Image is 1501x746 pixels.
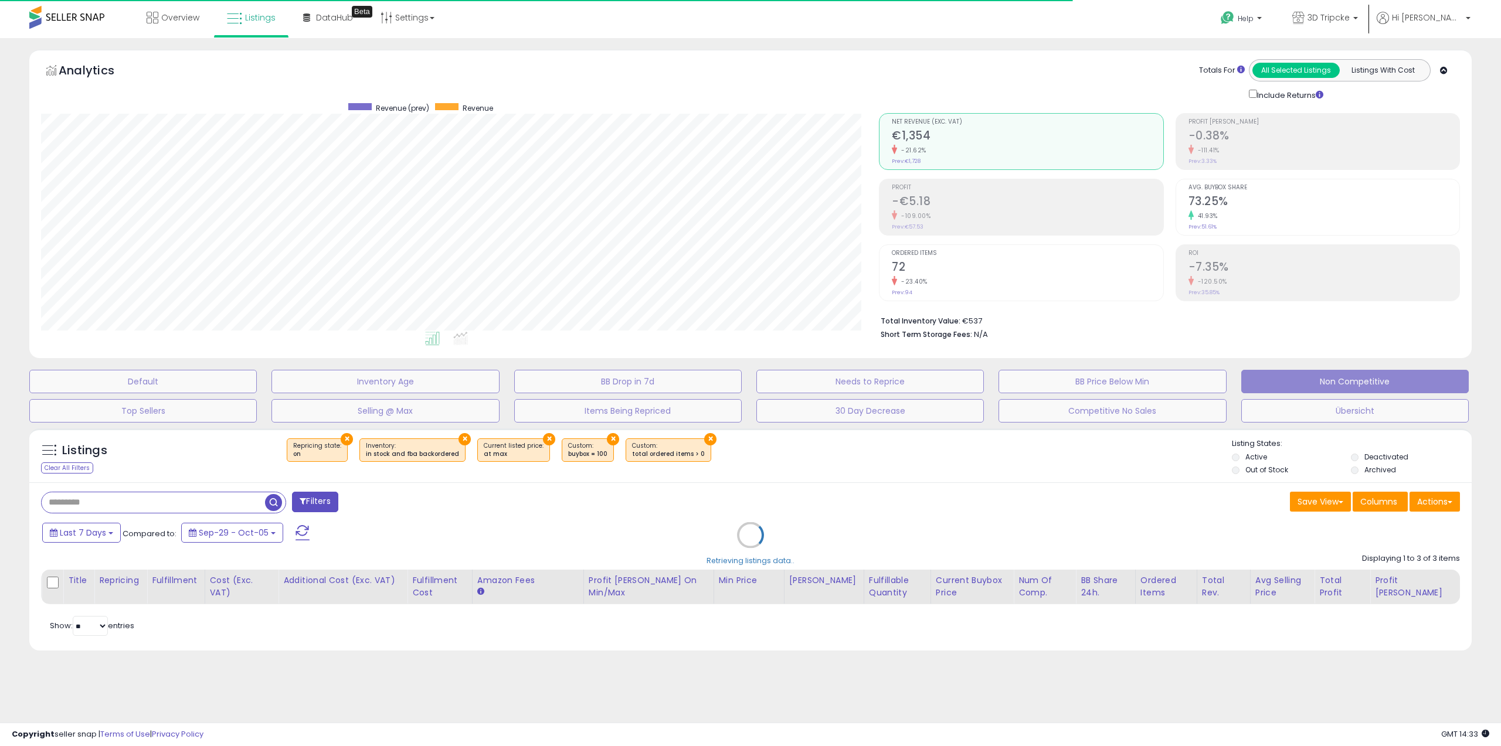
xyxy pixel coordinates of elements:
button: Default [29,370,257,393]
span: Help [1238,13,1254,23]
small: Prev: 94 [892,289,912,296]
div: Include Returns [1240,87,1337,101]
a: Help [1211,2,1274,38]
button: Top Sellers [29,399,257,423]
small: Prev: €57.53 [892,223,923,230]
span: Ordered Items [892,250,1163,257]
h2: 73.25% [1188,195,1459,210]
button: Übersicht [1241,399,1469,423]
span: Profit [892,185,1163,191]
small: -21.62% [897,146,926,155]
h2: -€5.18 [892,195,1163,210]
button: Non Competitive [1241,370,1469,393]
a: Hi [PERSON_NAME] [1377,12,1471,38]
h5: Analytics [59,62,137,81]
small: -109.00% [897,212,931,220]
button: Needs to Reprice [756,370,984,393]
b: Total Inventory Value: [881,316,960,326]
span: Avg. Buybox Share [1188,185,1459,191]
h2: -0.38% [1188,129,1459,145]
button: Listings With Cost [1339,63,1427,78]
span: DataHub [316,12,353,23]
b: Short Term Storage Fees: [881,329,972,339]
small: -111.41% [1194,146,1220,155]
div: Retrieving listings data.. [707,556,794,566]
small: -23.40% [897,277,928,286]
h2: -7.35% [1188,260,1459,276]
span: Revenue [463,103,493,113]
h2: 72 [892,260,1163,276]
span: Hi [PERSON_NAME] [1392,12,1462,23]
span: 3D Tripcke [1308,12,1350,23]
button: Items Being Repriced [514,399,742,423]
span: Revenue (prev) [376,103,429,113]
li: €537 [881,313,1451,327]
small: Prev: 51.61% [1188,223,1217,230]
span: N/A [974,329,988,340]
div: Tooltip anchor [352,6,372,18]
button: Competitive No Sales [999,399,1226,423]
button: 30 Day Decrease [756,399,984,423]
button: All Selected Listings [1252,63,1340,78]
span: Listings [245,12,276,23]
button: BB Drop in 7d [514,370,742,393]
small: Prev: €1,728 [892,158,921,165]
small: Prev: 35.85% [1188,289,1220,296]
span: Overview [161,12,199,23]
h2: €1,354 [892,129,1163,145]
span: Net Revenue (Exc. VAT) [892,119,1163,125]
small: -120.50% [1194,277,1227,286]
i: Get Help [1220,11,1235,25]
small: Prev: 3.33% [1188,158,1217,165]
button: BB Price Below Min [999,370,1226,393]
span: ROI [1188,250,1459,257]
button: Inventory Age [271,370,499,393]
button: Selling @ Max [271,399,499,423]
span: Profit [PERSON_NAME] [1188,119,1459,125]
small: 41.93% [1194,212,1218,220]
div: Totals For [1199,65,1245,76]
